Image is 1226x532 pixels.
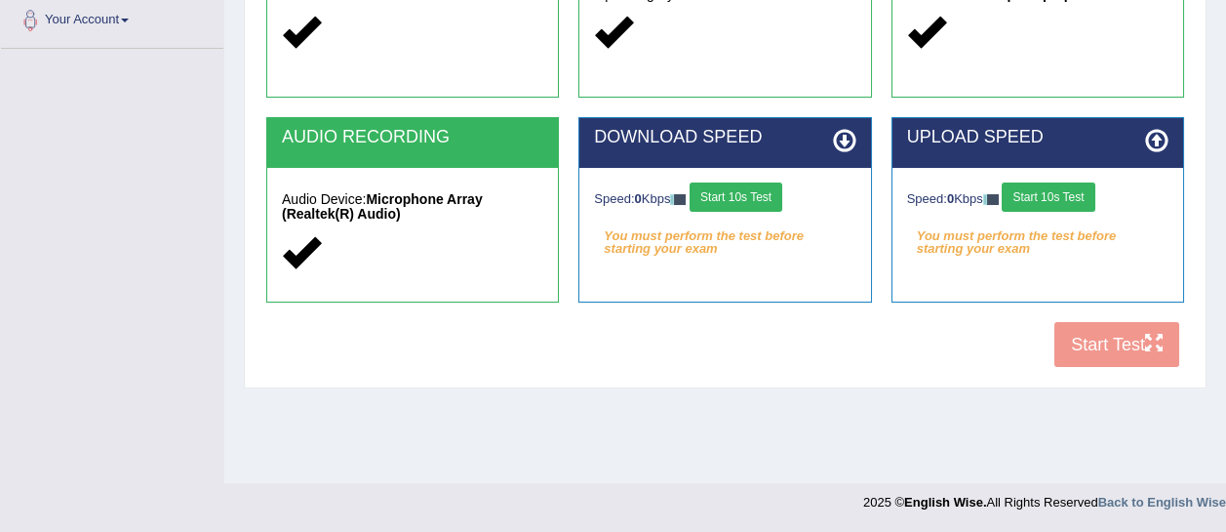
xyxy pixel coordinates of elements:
img: ajax-loader-fb-connection.gif [983,194,999,205]
h2: AUDIO RECORDING [282,128,543,147]
h2: UPLOAD SPEED [907,128,1168,147]
div: 2025 © All Rights Reserved [863,483,1226,512]
button: Start 10s Test [1002,183,1094,212]
em: You must perform the test before starting your exam [594,222,855,251]
div: Speed: Kbps [594,183,855,217]
strong: English Wise. [904,495,986,510]
div: Speed: Kbps [907,183,1168,217]
a: Back to English Wise [1098,495,1226,510]
h2: DOWNLOAD SPEED [594,128,855,147]
em: You must perform the test before starting your exam [907,222,1168,251]
strong: 0 [947,191,954,206]
button: Start 10s Test [690,183,782,212]
strong: Microphone Array (Realtek(R) Audio) [282,191,483,222]
strong: 0 [635,191,642,206]
h5: Audio Device: [282,192,543,223]
img: ajax-loader-fb-connection.gif [670,194,686,205]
